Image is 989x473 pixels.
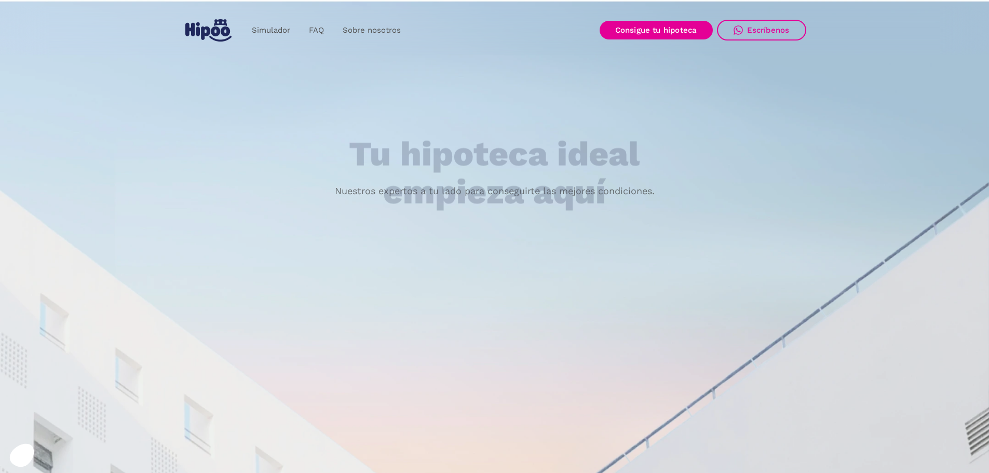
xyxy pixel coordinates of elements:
a: Consigue tu hipoteca [600,21,713,39]
a: Escríbenos [717,20,806,40]
a: home [183,15,234,46]
a: Simulador [242,20,300,40]
a: Sobre nosotros [333,20,410,40]
a: FAQ [300,20,333,40]
h1: Tu hipoteca ideal empieza aquí [297,136,691,211]
div: Escríbenos [747,25,790,35]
